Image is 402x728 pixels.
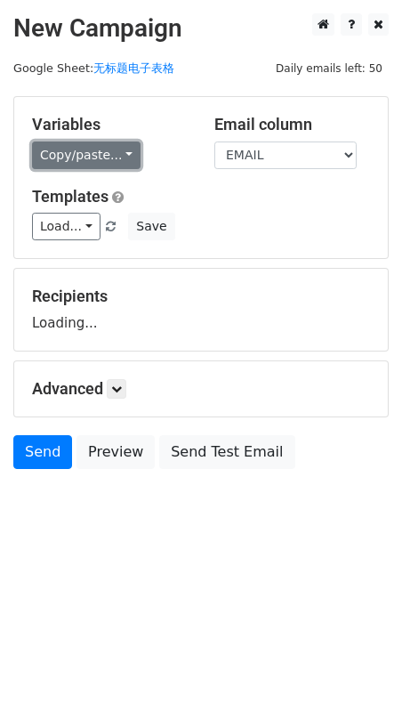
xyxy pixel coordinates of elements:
[128,213,174,240] button: Save
[32,287,370,333] div: Loading...
[32,287,370,306] h5: Recipients
[269,61,389,75] a: Daily emails left: 50
[32,213,100,240] a: Load...
[269,59,389,78] span: Daily emails left: 50
[93,61,174,75] a: 无标题电子表格
[76,435,155,469] a: Preview
[32,187,109,206] a: Templates
[13,61,174,75] small: Google Sheet:
[214,115,370,134] h5: Email column
[32,115,188,134] h5: Variables
[32,142,141,169] a: Copy/paste...
[159,435,294,469] a: Send Test Email
[32,379,370,399] h5: Advanced
[13,435,72,469] a: Send
[13,13,389,44] h2: New Campaign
